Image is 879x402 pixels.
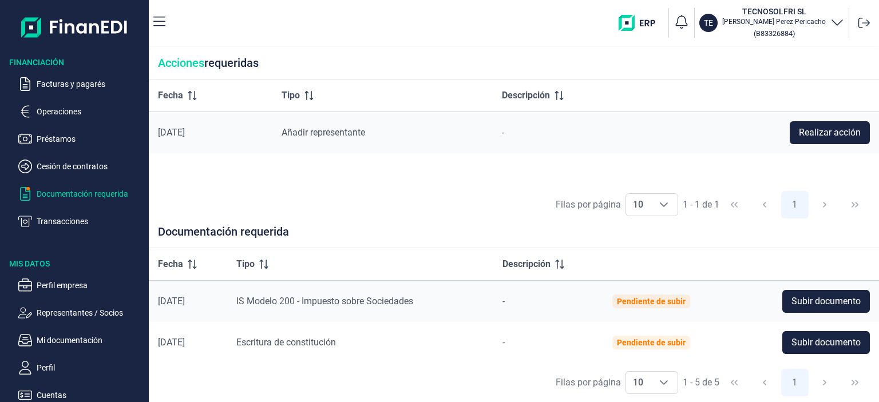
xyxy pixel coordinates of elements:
button: Mi documentación [18,333,144,347]
p: Representantes / Socios [37,306,144,320]
span: Fecha [158,89,183,102]
span: Fecha [158,257,183,271]
p: Cuentas [37,388,144,402]
div: [DATE] [158,337,218,348]
p: Cesión de contratos [37,160,144,173]
div: Filas por página [556,198,621,212]
div: Pendiente de subir [617,338,686,347]
span: Descripción [502,257,551,271]
div: requeridas [149,47,879,79]
span: - [502,296,505,307]
button: Representantes / Socios [18,306,144,320]
button: Realizar acción [790,121,870,144]
div: [DATE] [158,296,218,307]
img: erp [619,15,664,31]
button: Previous Page [751,369,778,396]
small: Copiar cif [754,29,795,38]
span: - [502,337,505,348]
button: Next Page [811,369,838,396]
button: TETECNOSOLFRI SL[PERSON_NAME] Perez Pericacho(B83326884) [699,6,844,40]
span: IS Modelo 200 - Impuesto sobre Sociedades [236,296,413,307]
span: Añadir representante [282,127,365,138]
button: Perfil empresa [18,278,144,292]
p: TE [704,17,713,29]
span: Escritura de constitución [236,337,336,348]
button: Facturas y pagarés [18,77,144,91]
div: Filas por página [556,376,621,389]
button: Documentación requerida [18,187,144,201]
span: 10 [626,194,650,216]
span: Subir documento [791,294,861,308]
p: Mi documentación [37,333,144,347]
button: Transacciones [18,214,144,228]
span: Acciones [158,56,204,70]
p: [PERSON_NAME] Perez Pericacho [722,17,826,26]
button: Page 1 [781,369,809,396]
span: Descripción [502,89,550,102]
h3: TECNOSOLFRI SL [722,6,826,17]
div: Documentación requerida [149,225,879,248]
p: Perfil [37,361,144,375]
button: Last Page [841,369,869,396]
span: 10 [626,372,650,393]
button: Operaciones [18,105,144,118]
span: Realizar acción [799,126,861,140]
p: Documentación requerida [37,187,144,201]
button: Last Page [841,191,869,218]
span: Tipo [236,257,255,271]
button: Préstamos [18,132,144,146]
span: 1 - 5 de 5 [683,378,719,387]
p: Operaciones [37,105,144,118]
span: Subir documento [791,336,861,349]
div: Choose [650,194,678,216]
div: Pendiente de subir [617,297,686,306]
button: Subir documento [782,331,870,354]
button: Page 1 [781,191,809,218]
p: Facturas y pagarés [37,77,144,91]
p: Préstamos [37,132,144,146]
button: Perfil [18,361,144,375]
button: Subir documento [782,290,870,313]
div: Choose [650,372,678,393]
span: Tipo [282,89,300,102]
p: Transacciones [37,214,144,228]
img: Logo de aplicación [21,9,128,45]
span: 1 - 1 de 1 [683,200,719,209]
p: Perfil empresa [37,278,144,292]
button: Cesión de contratos [18,160,144,173]
button: First Page [720,191,748,218]
span: - [502,127,504,138]
button: Previous Page [751,191,778,218]
button: Next Page [811,191,838,218]
button: First Page [720,369,748,396]
button: Cuentas [18,388,144,402]
div: [DATE] [158,127,263,138]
